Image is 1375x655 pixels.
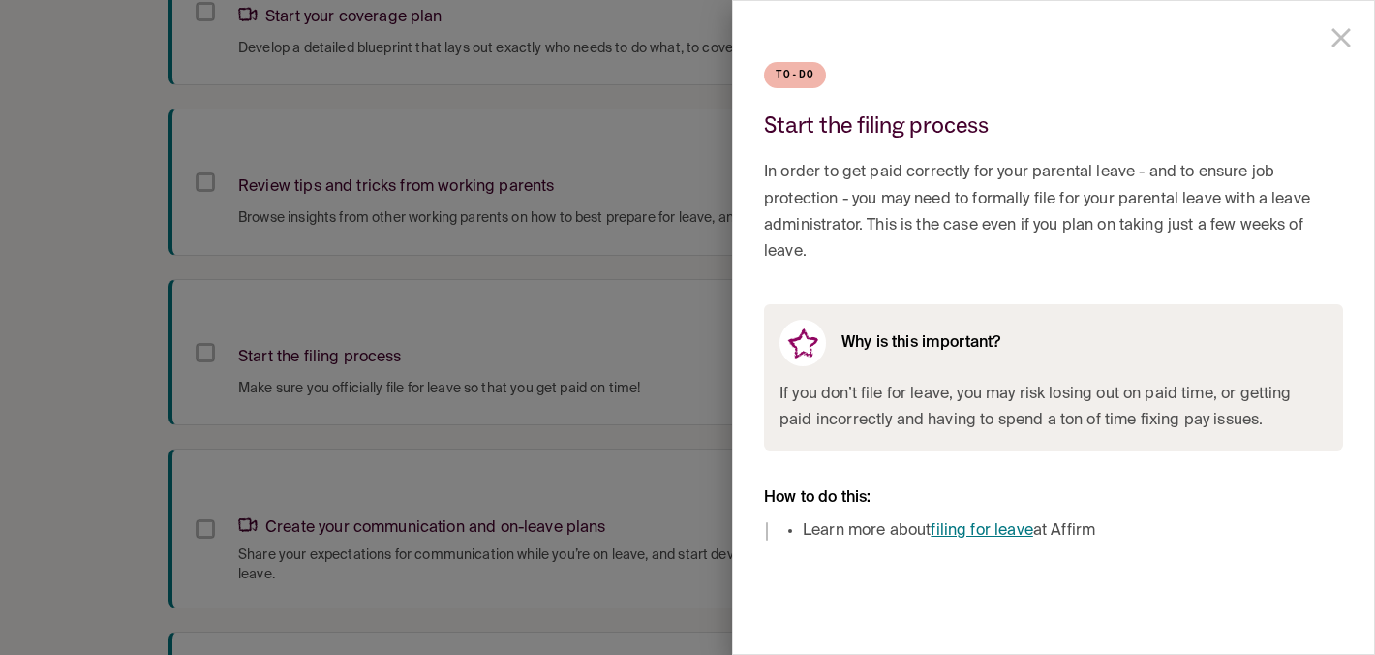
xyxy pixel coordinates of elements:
[841,334,1000,352] h6: Why is this important?
[931,523,1032,539] a: filing for leave
[803,518,1343,545] li: Learn more about at Affirm
[764,489,1343,507] h6: How to do this:
[1317,14,1365,62] button: close drawer
[764,160,1343,265] p: In order to get paid correctly for your parental leave - and to ensure job protection - you may n...
[764,112,989,137] h2: Start the filing process
[779,382,1328,434] span: If you don’t file for leave, you may risk losing out on paid time, or getting paid incorrectly an...
[764,62,826,88] span: To-do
